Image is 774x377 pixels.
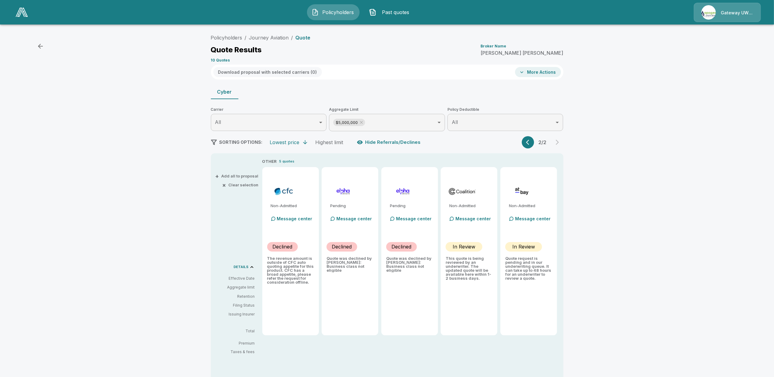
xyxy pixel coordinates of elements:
button: Download proposal with selected carriers (0) [213,67,322,77]
p: Filing Status [216,303,255,308]
a: Agency IconGateway UW dba Apogee [694,3,761,22]
div: Highest limit [316,139,343,145]
p: Quote was declined by [PERSON_NAME]: Business class not eligible [386,256,433,272]
p: In Review [453,243,475,250]
img: elphacyberenhanced [389,187,417,196]
p: In Review [512,243,535,250]
p: Non-Admitted [449,204,492,208]
p: Retention [216,294,255,299]
p: Non-Admitted [509,204,552,208]
span: All [215,119,221,125]
p: OTHER [262,159,277,165]
p: Message center [455,215,491,222]
img: atbaycybersurplus [508,187,536,196]
span: + [215,174,219,178]
img: Past quotes Icon [369,9,376,16]
p: Gateway UW dba Apogee [721,10,753,16]
p: quotes [283,159,295,164]
p: Aggregate limit [216,285,255,290]
span: × [222,183,226,187]
p: Pending [390,204,433,208]
span: Policy Deductible [447,106,563,113]
p: 2 / 2 [537,140,549,145]
p: Declined [332,243,352,250]
button: ×Clear selection [224,183,259,187]
p: Issuing Insurer [216,312,255,317]
button: +Add all to proposal [217,174,259,178]
p: Declined [391,243,411,250]
p: [PERSON_NAME] [PERSON_NAME] [481,50,563,55]
nav: breadcrumb [211,34,311,41]
img: coalitioncyber [448,187,477,196]
p: Effective Date [216,276,255,281]
button: Past quotes IconPast quotes [365,4,417,20]
li: / [291,34,293,41]
p: Quote request is pending and in our underwriting queue. It can take up to 48 hours for an underwr... [505,256,552,280]
div: Lowest price [270,139,300,145]
p: Quote was declined by [PERSON_NAME]: Business class not eligible [327,256,373,272]
p: Quote [296,35,311,40]
img: cfccyber [270,187,298,196]
p: Message center [515,215,551,222]
p: Message center [277,215,312,222]
p: DETAILS [234,265,249,269]
img: Policyholders Icon [312,9,319,16]
p: Pending [330,204,373,208]
li: / [245,34,247,41]
p: Broker Name [481,44,507,48]
span: Aggregate Limit [329,106,445,113]
a: Journey Aviation [249,35,289,41]
button: More Actions [515,67,561,77]
p: The revenue amount is outside of CFC auto quoting appetite for this product. CFC has a broad appe... [267,256,314,284]
button: Cyber [211,84,238,99]
p: Taxes & fees [216,350,260,354]
a: Policyholders [211,35,242,41]
p: 5 [279,159,282,164]
span: Past quotes [379,9,413,16]
button: Policyholders IconPolicyholders [307,4,360,20]
span: Carrier [211,106,327,113]
p: Message center [336,215,372,222]
span: SORTING OPTIONS: [219,140,263,145]
span: $5,000,000 [333,119,360,126]
button: Hide Referrals/Declines [356,136,423,148]
p: Non-Admitted [271,204,314,208]
div: $5,000,000 [333,119,365,126]
p: This quote is being reviewed by an underwriter. The updated quote will be available here within 1... [446,256,492,280]
img: AA Logo [16,8,28,17]
span: All [452,119,458,125]
img: elphacyberstandard [329,187,357,196]
p: Quote Results [211,46,262,54]
span: Policyholders [321,9,355,16]
img: Agency Icon [701,5,716,20]
p: 10 Quotes [211,58,230,62]
p: Total [216,329,260,333]
p: Premium [216,342,260,345]
p: Declined [272,243,292,250]
p: Message center [396,215,432,222]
